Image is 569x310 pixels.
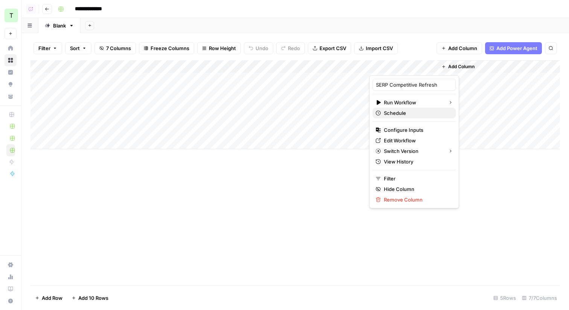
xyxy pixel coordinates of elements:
a: Home [5,42,17,54]
div: 7/7 Columns [519,292,560,304]
a: Your Data [5,90,17,102]
span: 7 Columns [106,44,131,52]
button: Export CSV [308,42,351,54]
button: Help + Support [5,295,17,307]
span: Switch Version [384,147,442,155]
span: Sort [70,44,80,52]
button: Filter [33,42,62,54]
span: Filter [384,175,450,182]
button: Row Height [197,42,241,54]
span: View History [384,158,450,165]
span: Remove Column [384,196,450,203]
a: Browse [5,54,17,66]
a: Learning Hub [5,283,17,295]
span: Export CSV [319,44,346,52]
span: T [9,11,13,20]
button: Redo [276,42,305,54]
span: Filter [38,44,50,52]
span: Hide Column [384,185,450,193]
span: Schedule [384,109,450,117]
span: Edit Workflow [384,137,450,144]
a: Insights [5,66,17,78]
button: 7 Columns [94,42,136,54]
span: Add Column [448,44,477,52]
span: Undo [256,44,268,52]
span: Run Workflow [384,99,442,106]
a: Settings [5,259,17,271]
span: Configure Inputs [384,126,450,134]
button: Add Row [30,292,67,304]
span: Redo [288,44,300,52]
button: Import CSV [354,42,398,54]
button: Add Power Agent [485,42,542,54]
button: Workspace: Travis Demo [5,6,17,25]
span: Row Height [209,44,236,52]
span: Add Power Agent [496,44,537,52]
span: Import CSV [366,44,393,52]
button: Add 10 Rows [67,292,113,304]
div: Blank [53,22,66,29]
a: Opportunities [5,78,17,90]
span: Add Column [448,63,475,70]
a: Blank [38,18,81,33]
a: Usage [5,271,17,283]
div: 5 Rows [490,292,519,304]
button: Add Column [437,42,482,54]
span: Add 10 Rows [78,294,108,302]
button: Undo [244,42,273,54]
span: Add Row [42,294,62,302]
button: Sort [65,42,91,54]
button: Add Column [438,62,478,72]
span: Freeze Columns [151,44,189,52]
button: Freeze Columns [139,42,194,54]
